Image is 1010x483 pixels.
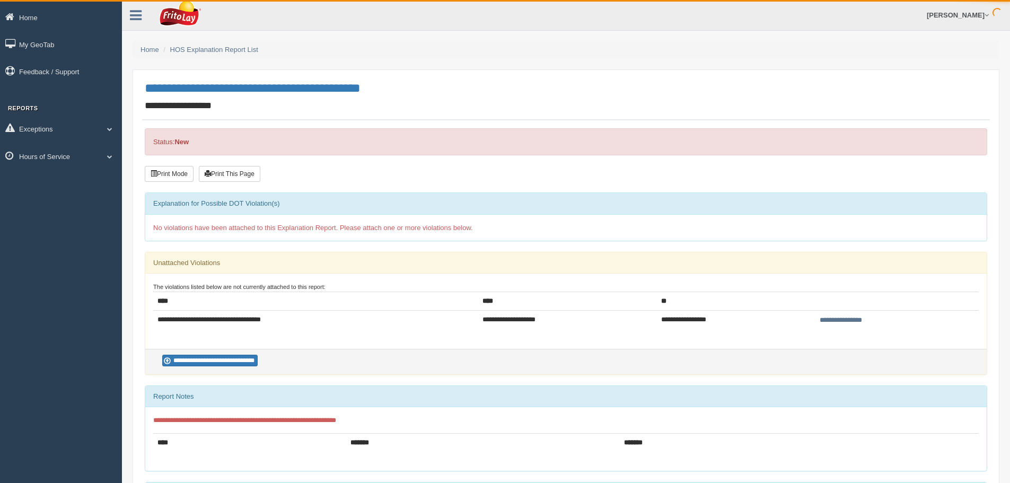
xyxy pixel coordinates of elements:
a: HOS Explanation Report List [170,46,258,54]
button: Print Mode [145,166,194,182]
div: Unattached Violations [145,252,987,274]
span: No violations have been attached to this Explanation Report. Please attach one or more violations... [153,224,473,232]
div: Explanation for Possible DOT Violation(s) [145,193,987,214]
a: Home [140,46,159,54]
button: Print This Page [199,166,260,182]
div: Report Notes [145,386,987,407]
strong: New [174,138,189,146]
small: The violations listed below are not currently attached to this report: [153,284,326,290]
div: Status: [145,128,987,155]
